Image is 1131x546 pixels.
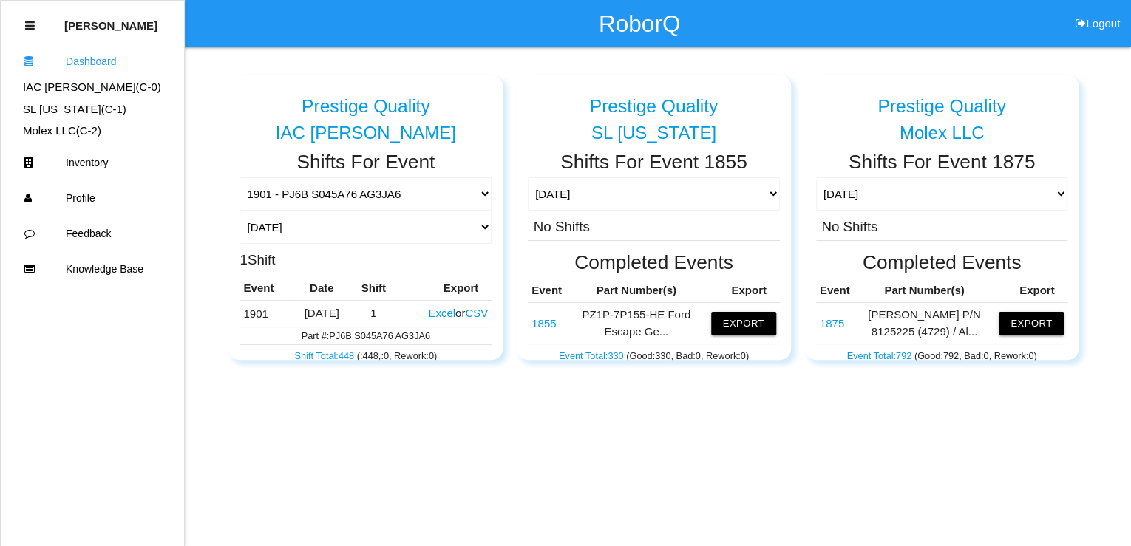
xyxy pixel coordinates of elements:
[292,276,351,301] th: Date
[846,350,914,361] a: Event Total:792
[23,103,126,115] a: SL [US_STATE](C-1)
[816,303,854,344] td: Alma P/N 8125225 (4729) / Alma P/N 8125693 (4739)
[302,96,430,116] h5: Prestige Quality
[240,123,492,143] div: IAC [PERSON_NAME]
[995,279,1067,303] th: Export
[820,346,1064,362] p: (Good: 792 , Bad: 0 , Rework: 0 )
[23,81,161,93] a: IAC [PERSON_NAME](C-0)
[534,216,590,235] h3: No Shifts
[427,305,488,322] div: or
[853,303,995,344] td: [PERSON_NAME] P/N 8125225 (4729) / Al...
[294,350,356,361] a: Shift Total:448
[816,151,1068,173] h2: Shifts For Event 1875
[528,123,780,143] div: SL [US_STATE]
[531,346,776,362] p: (Good: 330 , Bad: 0 , Rework: 0 )
[395,276,492,301] th: Export
[292,301,351,327] td: [DATE]
[240,327,492,344] td: Part #: PJ6B S045A76 AG3JA6
[816,252,1068,273] h2: Completed Events
[1,251,184,287] a: Knowledge Base
[565,303,707,344] td: PZ1P-7P155-HE Ford Escape Ge...
[877,96,1006,116] h5: Prestige Quality
[1,44,184,79] a: Dashboard
[1,145,184,180] a: Inventory
[1,123,184,140] div: Molex LLC's Dashboard
[240,276,292,301] th: Event
[820,317,844,330] a: 1875
[528,303,565,344] td: PZ1P-7P155-HE Ford Escape Gear Shift Assy
[528,252,780,273] h2: Completed Events
[25,8,35,44] div: Close
[351,276,395,301] th: Shift
[428,307,455,319] button: Excel
[64,8,157,32] p: Thomas Sontag
[240,301,292,327] td: PJ6B S045A76 AG3JA6
[821,216,877,235] h3: No Shifts
[559,350,626,361] a: Event Total:330
[528,84,780,143] a: Prestige Quality SL [US_STATE]
[531,317,556,330] a: 1855
[711,312,776,335] button: Export
[240,250,275,268] h3: 1 Shift
[1,79,184,96] div: IAC Alma's Dashboard
[565,279,707,303] th: Part Number(s)
[1,101,184,118] div: SL Tennessee's Dashboard
[999,312,1064,335] button: Export
[528,151,780,173] h2: Shifts For Event 1855
[243,347,488,363] p: ( : 448 , : 0 , Rework: 0 )
[816,123,1068,143] div: Molex LLC
[528,279,565,303] th: Event
[816,279,854,303] th: Event
[23,124,101,137] a: Molex LLC(C-2)
[1,216,184,251] a: Feedback
[351,301,395,327] td: 1
[240,84,492,143] a: Prestige Quality IAC [PERSON_NAME]
[465,307,488,319] button: CSV
[853,279,995,303] th: Part Number(s)
[590,96,719,116] h5: Prestige Quality
[816,84,1068,143] a: Prestige Quality Molex LLC
[240,151,492,173] h2: Shifts For Event
[1,180,184,216] a: Profile
[707,279,780,303] th: Export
